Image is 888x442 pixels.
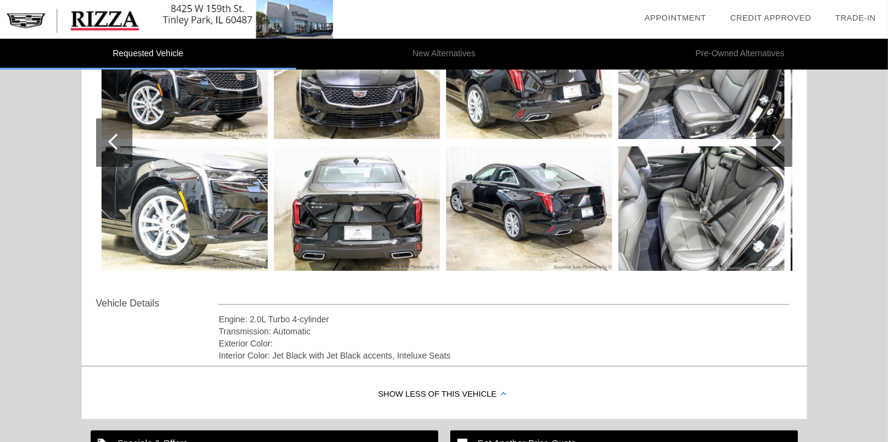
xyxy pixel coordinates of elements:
[618,146,785,271] img: 474caa7e0511187228d43607478ef1e0.jpg
[96,296,219,311] div: Vehicle Details
[644,13,706,22] a: Appointment
[835,13,876,22] a: Trade-In
[219,349,790,362] div: Interior Color: Jet Black with Jet Black accents, Inteluxe Seats
[219,313,790,325] div: Engine: 2.0L Turbo 4-cylinder
[102,146,268,271] img: b3ec508cbe8b5f3434bd4115b7eccc8d.jpg
[730,13,811,22] a: Credit Approved
[82,371,807,419] div: Show Less of this Vehicle
[296,39,592,70] li: New Alternatives
[592,39,888,70] li: Pre-Owned Alternatives
[446,146,612,271] img: 70469c325c25f692cb2f968162364d02.jpg
[219,337,790,349] div: Exterior Color:
[274,146,440,271] img: 7a4e6b0bdb7275e45f8ab09e064e541c.jpg
[219,325,790,337] div: Transmission: Automatic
